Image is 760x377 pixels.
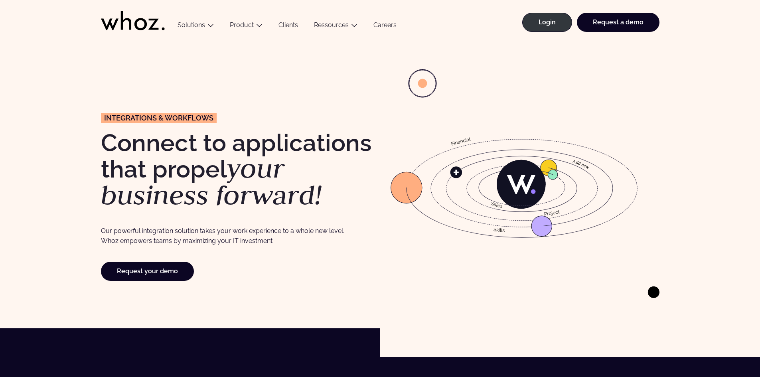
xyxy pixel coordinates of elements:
[104,114,213,122] span: Integrations & Workflows
[270,21,306,32] a: Clients
[222,21,270,32] button: Product
[101,131,376,209] h1: Connect to applications that propel
[170,21,222,32] button: Solutions
[522,13,572,32] a: Login
[365,21,405,32] a: Careers
[314,21,349,29] a: Ressources
[101,262,194,281] a: Request your demo
[230,21,254,29] a: Product
[101,150,322,213] em: your business forward!
[101,226,349,246] p: Our powerful integration solution takes your work experience to a whole new level. Whoz empowers ...
[577,13,659,32] a: Request a demo
[306,21,365,32] button: Ressources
